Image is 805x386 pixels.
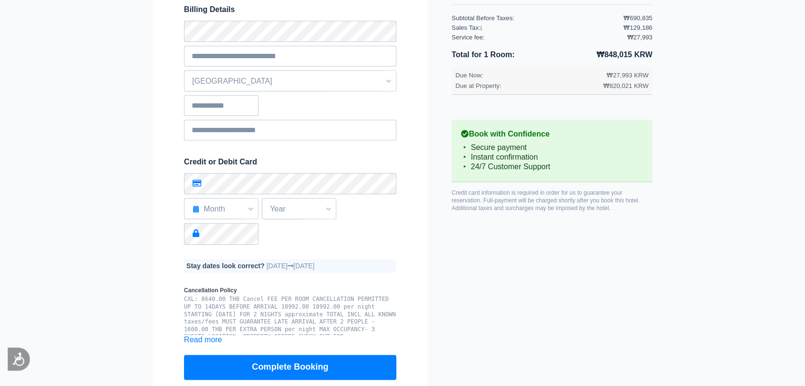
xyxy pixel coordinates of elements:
[552,48,652,62] li: ₩848,015 KRW
[607,71,648,79] div: ₩27,993 KRW
[186,262,265,270] b: Stay dates look correct?
[461,162,643,172] li: 24/7 Customer Support
[451,189,640,211] span: Credit card information is required in order for us to guarantee your reservation. Full-payment w...
[461,143,643,152] li: Secure payment
[262,201,336,217] span: Year
[267,262,315,270] span: [DATE] [DATE]
[451,24,623,32] div: Sales Tax:
[184,201,258,217] span: Month
[461,152,643,162] li: Instant confirmation
[184,296,396,363] pre: CXL: 8640.00 THB Cancel FEE PER ROOM CANCELLATION PERMITTED UP TO 14DAYS BEFORE ARRIVAL 18992.00 ...
[184,287,396,295] b: Cancellation Policy
[451,48,552,62] li: Total for 1 Room:
[623,24,652,32] div: ₩129,186
[603,82,648,90] div: ₩820,021 KRW
[451,14,623,23] div: Subtotal Before Taxes:
[455,71,603,79] div: Due Now:
[461,129,643,139] b: Book with Confidence
[623,14,652,23] div: ₩690,835
[455,82,603,90] div: Due at Property:
[184,73,396,89] span: [GEOGRAPHIC_DATA]
[627,34,652,42] div: ₩27,993
[184,5,396,15] span: Billing Details
[184,158,257,166] span: Credit or Debit Card
[451,34,623,42] div: Service fee:
[184,355,396,380] button: Complete Booking
[184,336,222,344] a: Read more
